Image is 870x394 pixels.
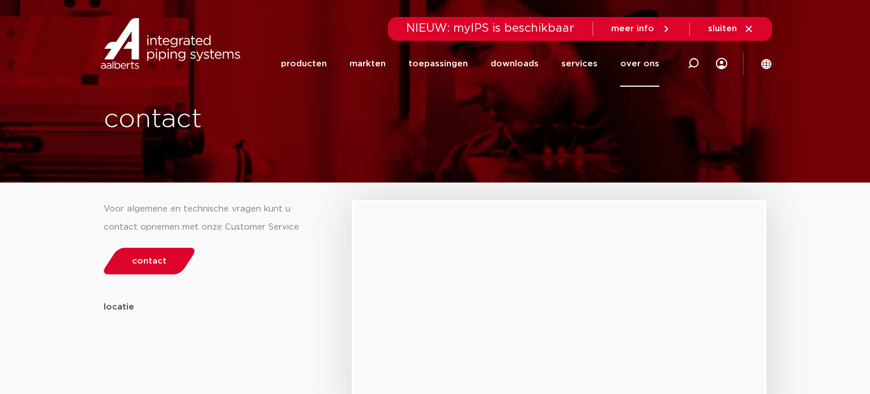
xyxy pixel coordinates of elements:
a: downloads [491,41,539,87]
span: NIEUW: myIPS is beschikbaar [406,23,574,34]
h1: contact [104,101,476,138]
span: sluiten [708,24,737,33]
a: sluiten [708,24,754,34]
div: Voor algemene en technische vragen kunt u contact opnemen met onze Customer Service [104,200,318,236]
span: meer info [611,24,654,33]
a: services [561,41,598,87]
a: contact [101,248,198,274]
a: meer info [611,24,671,34]
a: toepassingen [408,41,468,87]
a: producten [281,41,327,87]
a: over ons [620,41,659,87]
div: my IPS [716,41,727,87]
span: contact [132,257,167,265]
strong: locatie [104,303,134,311]
nav: Menu [281,41,659,87]
a: markten [349,41,386,87]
